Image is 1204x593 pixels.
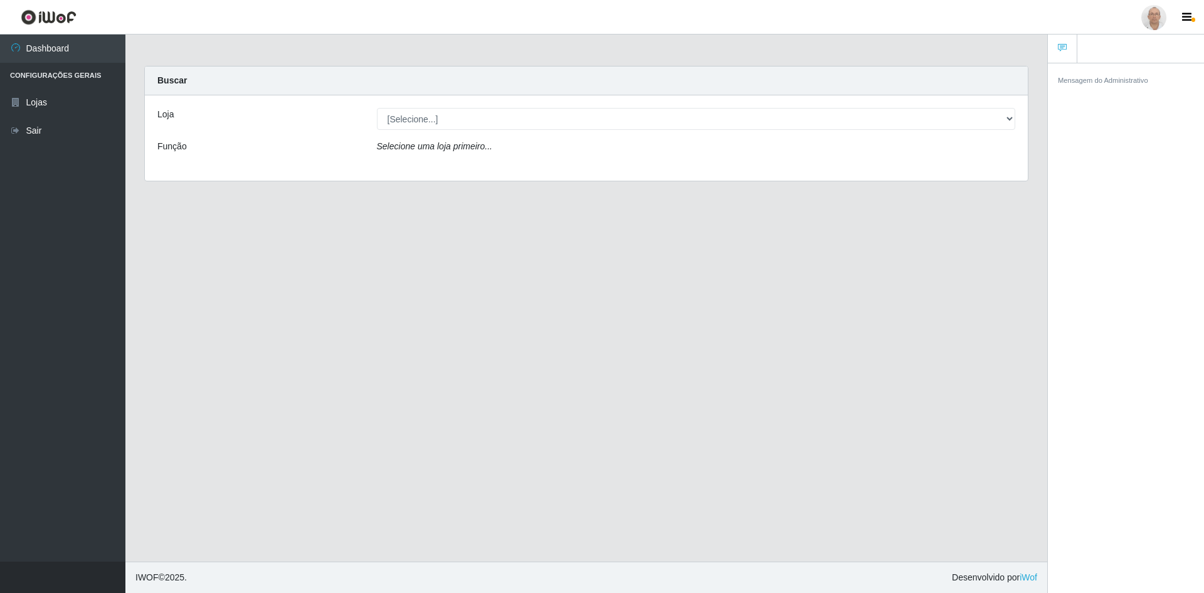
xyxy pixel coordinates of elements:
span: © 2025 . [135,571,187,584]
span: IWOF [135,572,159,582]
label: Função [157,140,187,153]
i: Selecione uma loja primeiro... [377,141,492,151]
a: iWof [1020,572,1037,582]
strong: Buscar [157,75,187,85]
label: Loja [157,108,174,121]
span: Desenvolvido por [952,571,1037,584]
small: Mensagem do Administrativo [1058,77,1148,84]
img: CoreUI Logo [21,9,77,25]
